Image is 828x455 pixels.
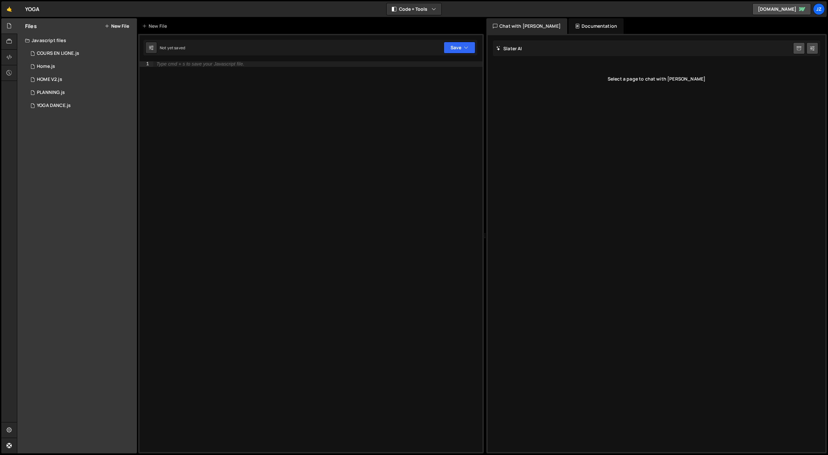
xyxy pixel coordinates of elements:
a: 🤙 [1,1,17,17]
button: Save [444,42,475,53]
div: 14442/46456.js [25,60,137,73]
a: [DOMAIN_NAME] [752,3,811,15]
div: 14442/37210.js [25,73,137,86]
div: Type cmd + s to save your Javascript file. [156,62,244,67]
div: New File [142,23,170,29]
div: Not yet saved [160,45,185,51]
div: Select a page to chat with [PERSON_NAME] [493,66,820,92]
div: 14442/45747.js [25,47,137,60]
div: YOGA [25,5,40,13]
div: YOGA DANCE.js [37,103,71,109]
div: 14442/38086.js [25,86,137,99]
div: 14442/38077.js [25,99,137,112]
div: COURS EN LIGNE.js [37,51,79,56]
div: Home.js [37,64,55,69]
h2: Slater AI [496,45,522,52]
button: New File [105,23,129,29]
button: Code + Tools [387,3,441,15]
div: Documentation [569,18,624,34]
div: PLANNING.js [37,90,65,96]
div: 1 [140,61,153,67]
h2: Files [25,23,37,30]
div: HOME V2.js [37,77,62,83]
div: Javascript files [17,34,137,47]
a: JZ [813,3,825,15]
div: Chat with [PERSON_NAME] [486,18,567,34]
